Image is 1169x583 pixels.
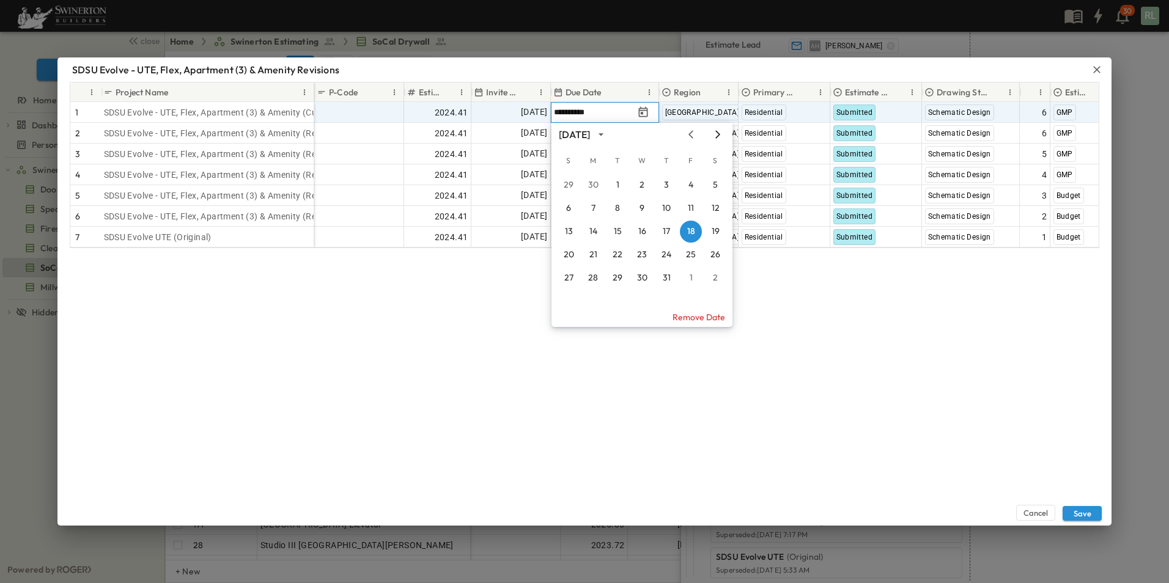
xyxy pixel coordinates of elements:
span: Budget [1057,191,1081,200]
span: Schematic Design [928,233,991,241]
button: 20 [558,244,580,266]
p: 7 [75,231,79,243]
span: 5 [1042,148,1047,160]
span: Sunday [558,148,580,173]
button: 24 [655,244,677,266]
p: Drawing Status [937,86,989,98]
button: Sort [522,86,536,99]
button: 10 [655,197,677,219]
span: Submitted [836,233,873,241]
button: Sort [893,86,907,99]
span: SDSU Evolve - UTE, Flex, Apartment (3) & Amenity (Revision 4) [104,148,350,160]
button: 29 [558,174,580,196]
span: Schematic Design [928,191,991,200]
span: Saturday [704,148,726,173]
span: SDSU Evolve UTE (Original) [104,231,212,243]
button: 26 [704,244,726,266]
p: Estimate Status [845,86,891,98]
button: 16 [631,221,653,243]
span: [DATE] [521,230,547,244]
button: 14 [582,221,604,243]
button: Sort [703,86,717,99]
span: GMP [1057,170,1073,179]
p: 5 [75,189,80,202]
button: Sort [443,86,456,99]
span: Submitted [836,191,873,200]
span: 2024.41 [435,189,468,202]
button: Save [1063,506,1102,521]
p: P-Code [329,86,358,98]
button: calendar view is open, switch to year view [594,127,608,142]
span: [DATE] [521,167,547,182]
span: GMP [1057,129,1073,137]
button: 21 [582,244,604,266]
span: 2024.41 [435,169,468,181]
span: GMP [1057,150,1073,158]
span: 6 [1042,106,1047,119]
button: 25 [680,244,702,266]
span: Friday [680,148,702,173]
button: Menu [86,87,97,98]
p: 2 [75,127,80,139]
span: Wednesday [631,148,653,173]
button: Remove Date [551,307,732,327]
button: Menu [299,87,310,98]
button: Menu [1005,87,1016,98]
button: 23 [631,244,653,266]
button: Menu [1035,87,1046,98]
span: SDSU Evolve - UTE, Flex, Apartment (3) & Amenity (Current - Rev. 6) [104,106,371,119]
button: 5 [704,174,726,196]
span: 2024.41 [435,148,468,160]
span: Schematic Design [928,129,991,137]
span: Schematic Design [928,212,991,221]
span: 4 [1042,169,1047,181]
button: 15 [607,221,629,243]
span: Submitted [836,170,873,179]
span: Schematic Design [928,108,991,117]
button: 4 [680,174,702,196]
button: 13 [558,221,580,243]
span: SDSU Evolve - UTE, Flex, Apartment (3) & Amenity (Revision 2) [104,189,350,202]
button: 31 [655,267,677,289]
button: Tracking Date Menu [636,105,651,120]
span: [DATE] [521,147,547,161]
button: 2 [704,267,726,289]
span: [DATE] [521,105,547,119]
button: Menu [456,87,467,98]
span: Submitted [836,108,873,117]
span: Budget [1057,212,1081,221]
p: Region [674,86,701,98]
button: Sort [171,86,184,99]
span: 2024.41 [435,106,468,119]
span: Schematic Design [928,150,991,158]
span: Tuesday [607,148,629,173]
button: 1 [607,174,629,196]
button: 18 [680,221,702,243]
span: Residential [745,233,783,241]
button: Menu [815,87,826,98]
button: Previous month [684,130,698,139]
button: 30 [582,174,604,196]
button: 1 [680,267,702,289]
span: 3 [1042,189,1047,202]
button: 17 [655,221,677,243]
button: Cancel [1016,505,1055,521]
span: Budget [1057,233,1081,241]
span: [GEOGRAPHIC_DATA] [665,108,740,117]
button: Sort [1025,86,1038,99]
span: [DATE] [521,126,547,140]
span: Thursday [655,148,677,173]
span: 2 [1042,210,1047,222]
button: 12 [704,197,726,219]
p: Estimate Number [419,86,440,98]
button: 28 [582,267,604,289]
button: 11 [680,197,702,219]
span: Residential [745,108,783,117]
span: SDSU Evolve - UTE, Flex, Apartment (3) & Amenity (Revision 5) [104,127,350,139]
div: [DATE] [559,128,590,142]
div: # [70,82,101,102]
span: Residential [745,191,783,200]
span: Submitted [836,150,873,158]
span: Submitted [836,129,873,137]
p: 6 [75,210,80,222]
